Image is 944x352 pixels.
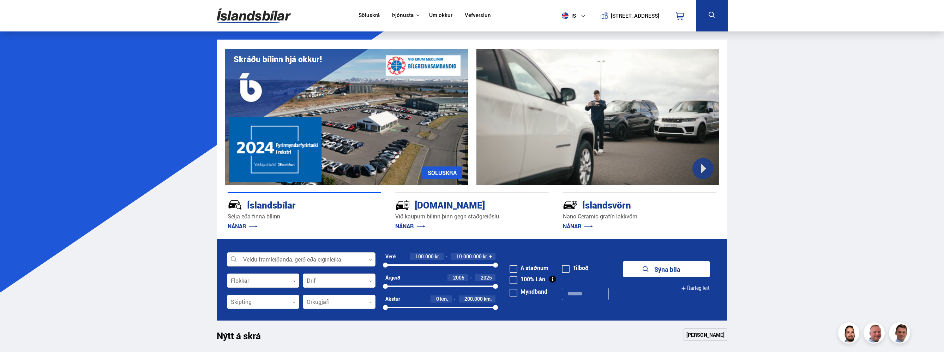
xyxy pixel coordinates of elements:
img: tr5P-W3DuiFaO7aO.svg [395,198,410,212]
a: SÖLUSKRÁ [422,166,462,179]
a: [PERSON_NAME] [684,328,727,341]
img: nhp88E3Fdnt1Opn2.png [839,323,860,345]
a: Söluskrá [359,12,380,19]
label: Myndband [510,289,547,294]
span: 2025 [481,274,492,281]
img: G0Ugv5HjCgRt.svg [217,4,291,27]
span: + [489,254,492,259]
div: Íslandsvörn [563,198,691,211]
img: svg+xml;base64,PHN2ZyB4bWxucz0iaHR0cDovL3d3dy53My5vcmcvMjAwMC9zdmciIHdpZHRoPSI1MTIiIGhlaWdodD0iNT... [562,12,569,19]
img: FbJEzSuNWCJXmdc-.webp [890,323,911,345]
button: Sýna bíla [623,261,710,277]
div: Íslandsbílar [228,198,356,211]
span: kr. [435,254,440,259]
div: Akstur [385,296,400,302]
p: Selja eða finna bílinn [228,212,381,221]
a: Vefverslun [465,12,491,19]
a: NÁNAR [395,222,425,230]
span: 10.000.000 [456,253,482,260]
span: 0 [436,295,439,302]
button: Þjónusta [392,12,414,19]
span: 100.000 [415,253,434,260]
button: [STREET_ADDRESS] [614,13,657,19]
span: km. [484,296,492,302]
img: JRvxyua_JYH6wB4c.svg [228,198,242,212]
img: eKx6w-_Home_640_.png [225,49,468,185]
div: Árgerð [385,275,400,281]
a: NÁNAR [228,222,258,230]
img: siFngHWaQ9KaOqBr.png [865,323,886,345]
label: 100% Lán [510,276,545,282]
p: Nano Ceramic grafín lakkvörn [563,212,716,221]
button: Ítarleg leit [681,280,710,296]
div: [DOMAIN_NAME] [395,198,524,211]
button: is [559,5,591,26]
p: Við kaupum bílinn þinn gegn staðgreiðslu [395,212,549,221]
a: Um okkur [429,12,452,19]
div: Verð [385,254,396,259]
span: is [559,12,577,19]
span: 2005 [453,274,464,281]
label: Tilboð [562,265,589,271]
span: kr. [483,254,488,259]
h1: Nýtt á skrá [217,330,273,345]
a: [STREET_ADDRESS] [595,6,663,26]
span: 200.000 [464,295,483,302]
span: km. [440,296,448,302]
a: NÁNAR [563,222,593,230]
img: -Svtn6bYgwAsiwNX.svg [563,198,578,212]
h1: Skráðu bílinn hjá okkur! [234,54,322,64]
label: Á staðnum [510,265,548,271]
